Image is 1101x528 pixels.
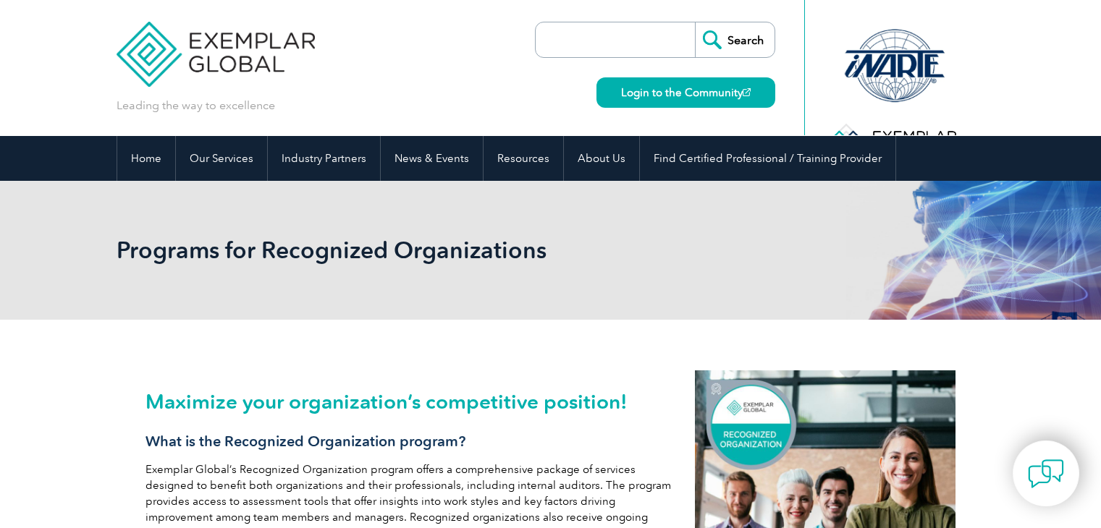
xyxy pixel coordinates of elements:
h3: What is the Recognized Organization program? [145,433,681,451]
span: Maximize your organization’s competitive position! [145,389,628,414]
a: News & Events [381,136,483,181]
a: Our Services [176,136,267,181]
img: contact-chat.png [1028,456,1064,492]
a: Industry Partners [268,136,380,181]
input: Search [695,22,775,57]
p: Leading the way to excellence [117,98,275,114]
a: Home [117,136,175,181]
img: open_square.png [743,88,751,96]
a: Resources [484,136,563,181]
h2: Programs for Recognized Organizations [117,239,725,262]
a: Login to the Community [596,77,775,108]
a: Find Certified Professional / Training Provider [640,136,895,181]
a: About Us [564,136,639,181]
